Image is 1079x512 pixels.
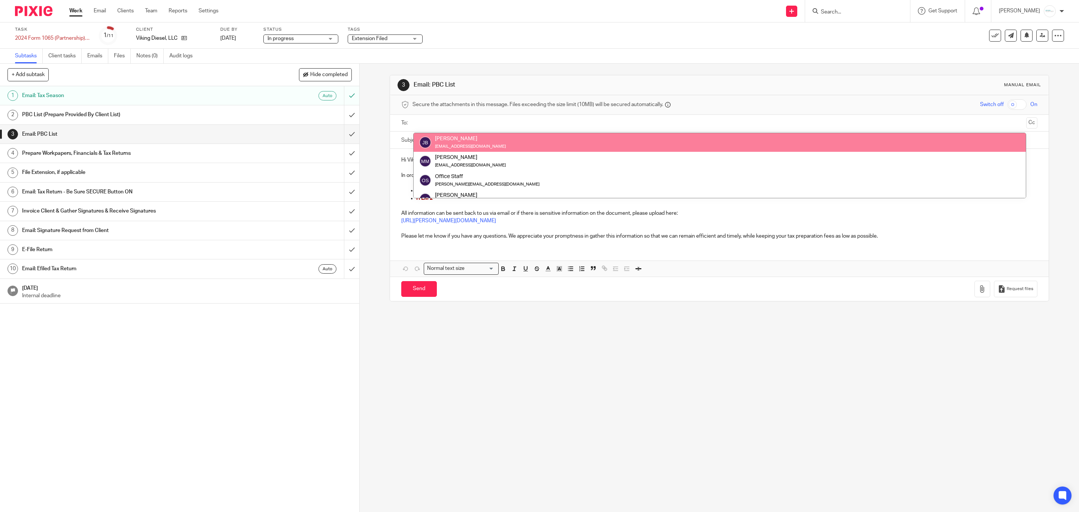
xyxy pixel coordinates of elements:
[7,168,18,178] div: 5
[145,7,157,15] a: Team
[318,264,336,274] div: Auto
[401,281,437,297] input: Send
[117,7,134,15] a: Clients
[999,7,1040,15] p: [PERSON_NAME]
[1026,117,1037,129] button: Cc
[820,9,888,16] input: Search
[268,36,294,41] span: In progress
[169,7,187,15] a: Reports
[401,156,1037,164] p: Hi Viking Diesel, LLC
[22,292,352,299] p: Internal deadline
[22,90,232,101] h1: Email: Tax Season
[401,136,421,144] label: Subject:
[263,27,338,33] label: Status
[220,27,254,33] label: Due by
[136,27,211,33] label: Client
[435,192,539,199] div: [PERSON_NAME]
[94,7,106,15] a: Email
[435,154,506,161] div: [PERSON_NAME]
[22,148,232,159] h1: Prepare Workpapers, Financials & Tax Returns
[994,281,1037,298] button: Request files
[22,225,232,236] h1: Email: Signature Request from Client
[424,263,499,274] div: Search for option
[136,34,178,42] p: Viking Diesel, LLC
[980,101,1004,108] span: Switch off
[401,210,1037,217] p: All information can be sent back to us via email or if there is sensitive information on the docu...
[419,155,431,167] img: svg%3E
[401,119,409,127] label: To:
[22,263,232,274] h1: Email: Efiled Tax Return
[15,49,43,63] a: Subtasks
[22,109,232,120] h1: PBC List (Prepare Provided By Client List)
[435,144,506,148] small: [EMAIL_ADDRESS][DOMAIN_NAME]
[22,186,232,198] h1: Email: Tax Return - Be Sure SECURE Button ON
[435,135,506,142] div: [PERSON_NAME]
[22,167,232,178] h1: File Extension, if applicable
[136,49,164,63] a: Notes (0)
[7,263,18,274] div: 10
[107,34,114,38] small: /11
[103,31,114,40] div: 1
[1007,286,1033,292] span: Request files
[401,172,1037,179] p: In order to begin preparing your for , we need the following information. We have either listed i...
[419,136,431,148] img: svg%3E
[435,182,539,186] small: [PERSON_NAME][EMAIL_ADDRESS][DOMAIN_NAME]
[169,49,198,63] a: Audit logs
[419,193,431,205] img: svg%3E
[22,244,232,255] h1: E-File Return
[48,49,82,63] a: Client tasks
[114,49,131,63] a: Files
[401,218,496,223] a: [URL][PERSON_NAME][DOMAIN_NAME]
[416,196,433,201] span: ITEM 2
[348,27,423,33] label: Tags
[7,244,18,255] div: 9
[7,90,18,101] div: 1
[299,68,352,81] button: Hide completed
[15,6,52,16] img: Pixie
[7,206,18,216] div: 7
[7,148,18,159] div: 4
[1030,101,1037,108] span: On
[414,81,735,89] h1: Email: PBC List
[1004,82,1041,88] div: Manual email
[412,101,663,108] span: Secure the attachments in this message. Files exceeding the size limit (10MB) will be secured aut...
[401,232,1037,240] p: Please let me know if you have any questions. We appreciate your promptness in gather this inform...
[318,91,336,100] div: Auto
[22,283,352,292] h1: [DATE]
[22,205,232,217] h1: Invoice Client & Gather Signatures & Receive Signatures
[435,163,506,167] small: [EMAIL_ADDRESS][DOMAIN_NAME]
[7,68,49,81] button: + Add subtask
[7,225,18,236] div: 8
[15,34,90,42] div: 2024 Form 1065 (Partnership) - 2024
[87,49,108,63] a: Emails
[1044,5,1056,17] img: _Logo.png
[435,172,539,180] div: Office Staff
[7,110,18,120] div: 2
[426,265,466,272] span: Normal text size
[7,129,18,139] div: 3
[199,7,218,15] a: Settings
[15,27,90,33] label: Task
[7,187,18,197] div: 6
[419,174,431,186] img: svg%3E
[310,72,348,78] span: Hide completed
[220,36,236,41] span: [DATE]
[352,36,387,41] span: Extension Filed
[928,8,957,13] span: Get Support
[69,7,82,15] a: Work
[398,79,409,91] div: 3
[467,265,494,272] input: Search for option
[22,129,232,140] h1: Email: PBC List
